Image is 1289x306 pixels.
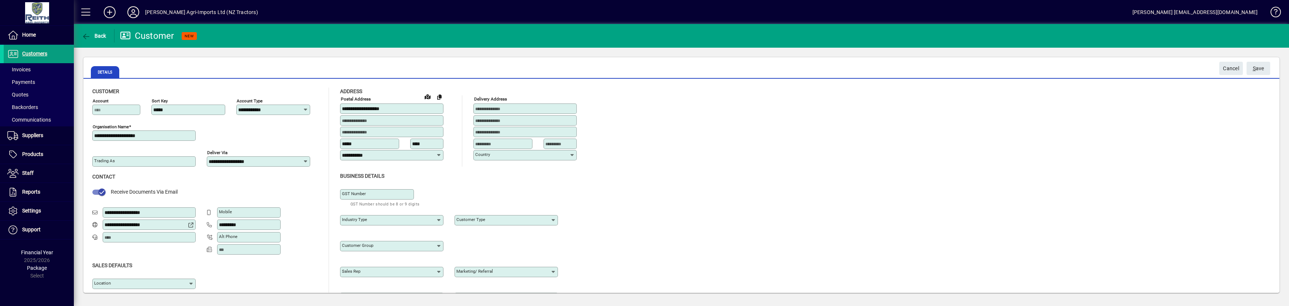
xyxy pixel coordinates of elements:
span: Financial Year [21,249,53,255]
button: Cancel [1219,62,1243,75]
span: Payments [7,79,35,85]
span: Address [340,88,362,94]
mat-label: GST Number [342,191,366,196]
span: Customers [22,51,47,57]
div: Customer [120,30,174,42]
mat-label: Trading as [94,158,115,163]
span: Customer [92,88,119,94]
span: Sales defaults [92,262,132,268]
button: Add [98,6,121,19]
mat-label: Marketing/ Referral [456,269,493,274]
mat-label: Location [94,280,111,286]
span: ave [1253,62,1264,75]
mat-label: Mobile [219,209,232,214]
span: Support [22,227,41,232]
span: Staff [22,170,34,176]
span: Contact [92,174,115,180]
mat-label: Customer group [342,243,373,248]
a: Knowledge Base [1265,1,1280,25]
mat-label: Country [475,152,490,157]
a: Payments [4,76,74,88]
span: Business details [340,173,384,179]
mat-label: Industry type [342,217,367,222]
button: Profile [121,6,145,19]
button: Copy to Delivery address [433,91,445,103]
mat-label: Sales rep [342,269,360,274]
span: Details [91,66,119,78]
a: Support [4,221,74,239]
a: Backorders [4,101,74,113]
span: Products [22,151,43,157]
span: Invoices [7,67,31,72]
span: Back [82,33,106,39]
div: [PERSON_NAME] [EMAIL_ADDRESS][DOMAIN_NAME] [1132,6,1258,18]
a: Reports [4,183,74,201]
span: Settings [22,208,41,214]
a: Products [4,145,74,164]
mat-hint: GST Number should be 8 or 9 digits [350,200,420,208]
button: Back [80,29,108,42]
a: Suppliers [4,126,74,145]
a: Quotes [4,88,74,101]
button: Save [1247,62,1270,75]
span: Backorders [7,104,38,110]
div: [PERSON_NAME] Agri-Imports Ltd (NZ Tractors) [145,6,258,18]
span: Cancel [1223,62,1239,75]
span: Home [22,32,36,38]
a: View on map [422,91,433,102]
mat-label: Account Type [237,98,263,103]
span: Quotes [7,92,28,98]
span: S [1253,65,1256,71]
span: Suppliers [22,132,43,138]
mat-label: Customer type [456,217,485,222]
span: Package [27,265,47,271]
mat-label: Organisation name [93,124,129,129]
span: Receive Documents Via Email [111,189,178,195]
span: Reports [22,189,40,195]
app-page-header-button: Back [74,29,114,42]
a: Home [4,26,74,44]
a: Invoices [4,63,74,76]
a: Staff [4,164,74,183]
span: NEW [185,34,194,38]
a: Settings [4,202,74,220]
mat-label: Sort key [152,98,168,103]
mat-label: Deliver via [207,150,227,155]
mat-label: Alt Phone [219,234,237,239]
a: Communications [4,113,74,126]
span: Communications [7,117,51,123]
mat-label: Account [93,98,109,103]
